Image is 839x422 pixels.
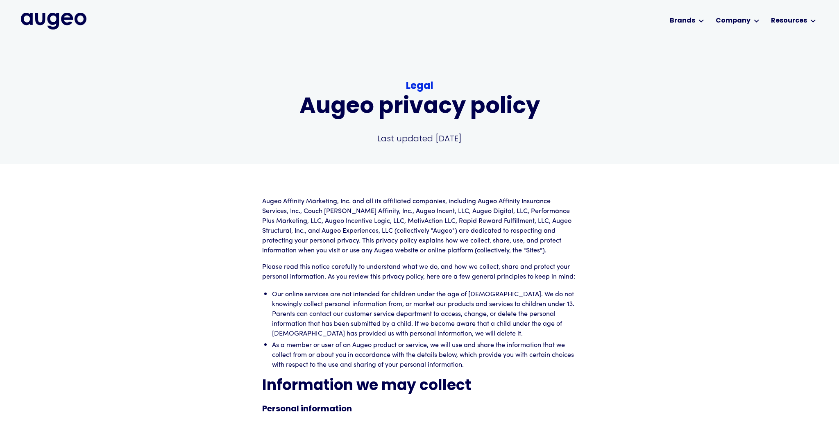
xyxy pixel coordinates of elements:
[262,379,577,395] h4: Information we may collect
[262,262,577,282] p: Please read this notice carefully to understand what we do, and how we collect, share and protect...
[262,405,352,413] strong: Personal information
[262,197,577,256] p: Augeo Affinity Marketing, Inc. and all its affiliated companies, including Augeo Affinity Insuran...
[180,133,659,144] p: Last updated [DATE]
[716,16,751,26] div: Company
[272,339,577,369] li: As a member or user of an Augeo product or service, we will use and share the information that we...
[771,16,807,26] div: Resources
[180,95,659,120] h1: Augeo privacy policy
[670,16,695,26] div: Brands
[272,288,577,338] li: Our online services are not intended for children under the age of [DEMOGRAPHIC_DATA]. We do not ...
[21,13,86,29] a: home
[21,13,86,29] img: Augeo's full logo in midnight blue.
[180,79,659,94] div: Legal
